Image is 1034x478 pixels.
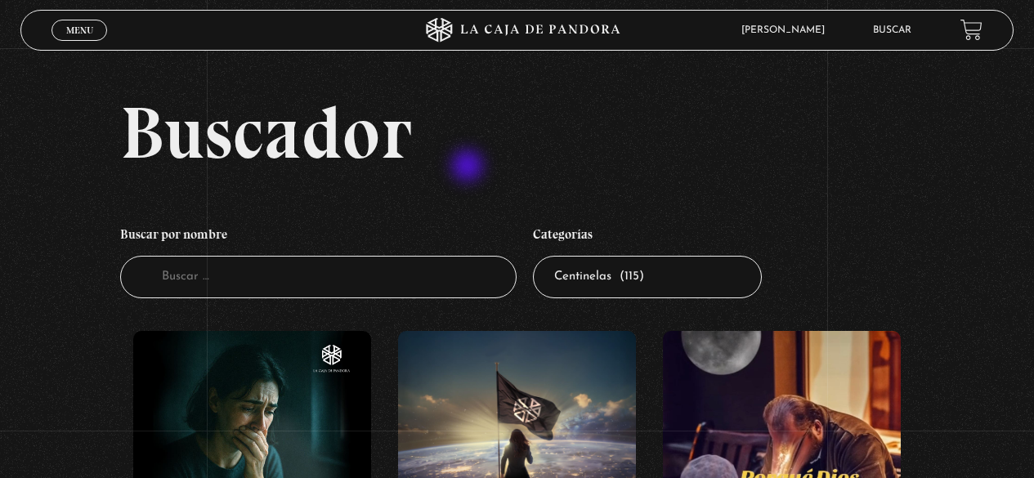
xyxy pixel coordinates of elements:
[66,25,93,35] span: Menu
[733,25,841,35] span: [PERSON_NAME]
[533,218,762,256] h4: Categorías
[960,19,983,41] a: View your shopping cart
[873,25,911,35] a: Buscar
[60,38,99,50] span: Cerrar
[120,218,517,256] h4: Buscar por nombre
[120,96,1014,169] h2: Buscador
